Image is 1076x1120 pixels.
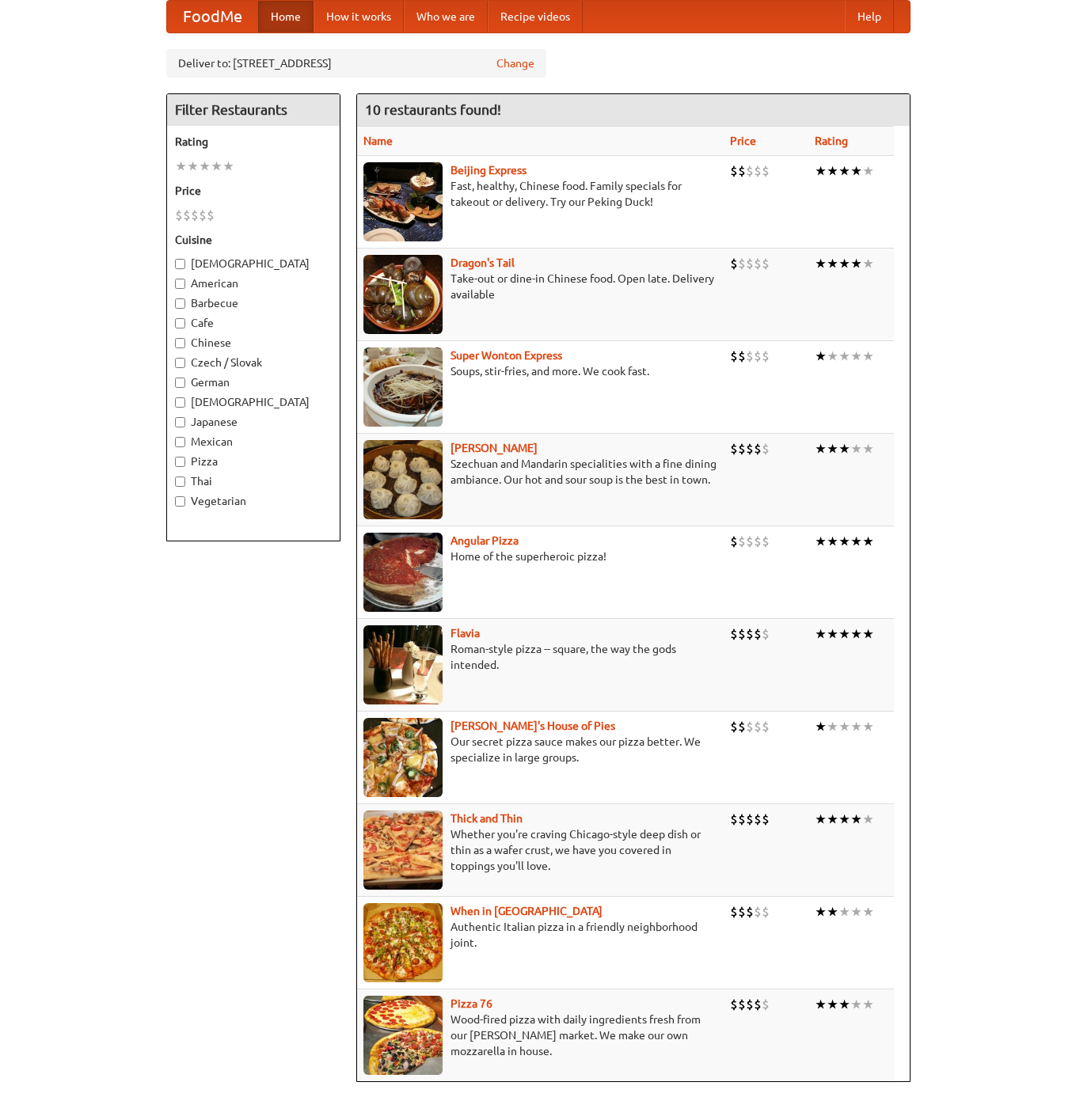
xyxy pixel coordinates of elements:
[815,347,827,365] li: ★
[746,903,754,921] li: $
[191,207,199,224] li: $
[815,135,848,147] a: Rating
[451,719,615,732] b: [PERSON_NAME]'s House of Pies
[862,347,874,365] li: ★
[451,256,515,269] a: Dragon's Tail
[363,347,443,427] img: superwonton.jpg
[730,533,738,550] li: $
[815,625,827,643] li: ★
[730,996,738,1013] li: $
[838,996,850,1013] li: ★
[746,440,754,457] li: $
[175,454,332,469] label: Pizza
[222,158,234,175] li: ★
[738,440,746,457] li: $
[175,259,185,269] input: [DEMOGRAPHIC_DATA]
[746,533,754,550] li: $
[838,625,850,643] li: ★
[850,162,862,180] li: ★
[762,162,770,180] li: $
[175,298,185,309] input: Barbecue
[827,347,838,365] li: ★
[199,207,207,224] li: $
[827,625,838,643] li: ★
[451,442,538,454] a: [PERSON_NAME]
[451,905,603,917] a: When in [GEOGRAPHIC_DATA]
[850,533,862,550] li: ★
[827,440,838,457] li: ★
[730,718,738,735] li: $
[815,440,827,457] li: ★
[187,158,199,175] li: ★
[730,347,738,365] li: $
[363,826,718,874] p: Whether you're craving Chicago-style deep dish or thin as a wafer crust, we have you covered in t...
[175,437,185,447] input: Mexican
[754,811,762,828] li: $
[175,476,185,487] input: Thai
[175,457,185,467] input: Pizza
[363,734,718,765] p: Our secret pizza sauce makes our pizza better. We specialize in large groups.
[363,625,443,704] img: flavia.jpg
[363,178,718,210] p: Fast, healthy, Chinese food. Family specials for takeout or delivery. Try our Peking Duck!
[850,347,862,365] li: ★
[451,997,492,1010] b: Pizza 76
[175,378,185,388] input: German
[754,718,762,735] li: $
[850,718,862,735] li: ★
[175,134,332,150] h5: Rating
[175,397,185,408] input: [DEMOGRAPHIC_DATA]
[815,533,827,550] li: ★
[363,533,443,612] img: angular.jpg
[862,903,874,921] li: ★
[738,625,746,643] li: $
[762,533,770,550] li: $
[314,1,404,32] a: How it works
[827,533,838,550] li: ★
[827,996,838,1013] li: ★
[862,811,874,828] li: ★
[175,394,332,410] label: [DEMOGRAPHIC_DATA]
[838,255,850,272] li: ★
[838,718,850,735] li: ★
[762,718,770,735] li: $
[363,549,718,564] p: Home of the superheroic pizza!
[363,162,443,241] img: beijing.jpg
[451,164,527,177] a: Beijing Express
[862,625,874,643] li: ★
[363,641,718,673] p: Roman-style pizza -- square, the way the gods intended.
[175,473,332,489] label: Thai
[862,718,874,735] li: ★
[738,903,746,921] li: $
[451,534,519,547] a: Angular Pizza
[762,903,770,921] li: $
[167,94,340,126] h4: Filter Restaurants
[451,349,562,362] b: Super Wonton Express
[175,158,187,175] li: ★
[175,496,185,507] input: Vegetarian
[175,355,332,370] label: Czech / Slovak
[815,811,827,828] li: ★
[827,162,838,180] li: ★
[862,162,874,180] li: ★
[838,811,850,828] li: ★
[730,440,738,457] li: $
[738,533,746,550] li: $
[738,996,746,1013] li: $
[746,996,754,1013] li: $
[862,996,874,1013] li: ★
[850,903,862,921] li: ★
[754,255,762,272] li: $
[175,338,185,348] input: Chinese
[363,996,443,1075] img: pizza76.jpg
[762,811,770,828] li: $
[754,903,762,921] li: $
[730,625,738,643] li: $
[746,811,754,828] li: $
[175,279,185,289] input: American
[815,162,827,180] li: ★
[175,315,332,331] label: Cafe
[175,493,332,509] label: Vegetarian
